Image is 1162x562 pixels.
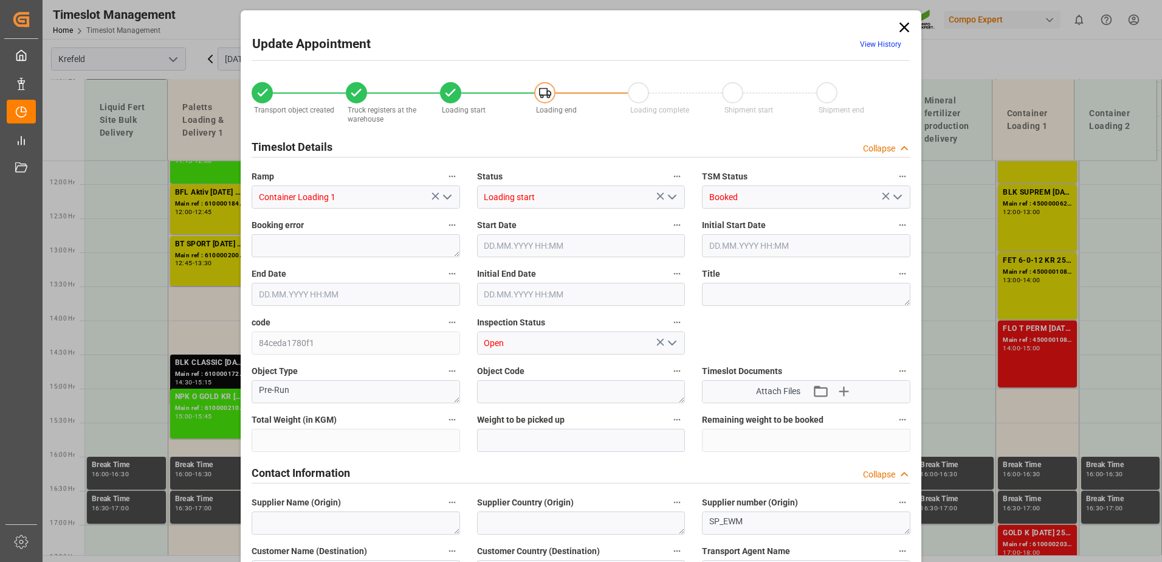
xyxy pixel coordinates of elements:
[669,168,685,184] button: Status
[252,316,270,329] span: code
[895,543,910,559] button: Transport Agent Name
[252,380,460,403] textarea: Pre-Run
[437,188,455,207] button: open menu
[477,414,565,426] span: Weight to be picked up
[252,545,367,558] span: Customer Name (Destination)
[669,543,685,559] button: Customer Country (Destination)
[819,106,864,114] span: Shipment end
[444,266,460,282] button: End Date
[252,268,286,280] span: End Date
[702,234,910,257] input: DD.MM.YYYY HH:MM
[702,170,748,183] span: TSM Status
[895,363,910,379] button: Timeslot Documents
[444,494,460,510] button: Supplier Name (Origin)
[669,266,685,282] button: Initial End Date
[252,283,460,306] input: DD.MM.YYYY HH:MM
[669,314,685,330] button: Inspection Status
[724,106,773,114] span: Shipment start
[477,283,686,306] input: DD.MM.YYYY HH:MM
[702,496,798,509] span: Supplier number (Origin)
[895,168,910,184] button: TSM Status
[444,543,460,559] button: Customer Name (Destination)
[252,365,298,378] span: Object Type
[477,234,686,257] input: DD.MM.YYYY HH:MM
[444,363,460,379] button: Object Type
[536,106,577,114] span: Loading end
[702,268,720,280] span: Title
[895,217,910,233] button: Initial Start Date
[702,365,782,378] span: Timeslot Documents
[444,217,460,233] button: Booking error
[477,365,524,378] span: Object Code
[477,219,517,232] span: Start Date
[887,188,906,207] button: open menu
[702,512,910,535] textarea: SP_EWM
[662,188,681,207] button: open menu
[477,545,600,558] span: Customer Country (Destination)
[254,106,334,114] span: Transport object created
[444,314,460,330] button: code
[756,385,800,398] span: Attach Files
[630,106,689,114] span: Loading complete
[895,494,910,510] button: Supplier number (Origin)
[252,465,350,481] h2: Contact Information
[669,494,685,510] button: Supplier Country (Origin)
[477,316,545,329] span: Inspection Status
[444,168,460,184] button: Ramp
[477,170,503,183] span: Status
[860,40,901,49] a: View History
[252,170,274,183] span: Ramp
[252,35,371,54] h2: Update Appointment
[477,186,686,209] input: Type to search/select
[662,334,681,353] button: open menu
[702,219,766,232] span: Initial Start Date
[669,363,685,379] button: Object Code
[669,217,685,233] button: Start Date
[444,412,460,428] button: Total Weight (in KGM)
[477,268,536,280] span: Initial End Date
[863,142,895,155] div: Collapse
[252,139,332,155] h2: Timeslot Details
[252,186,460,209] input: Type to search/select
[252,496,341,509] span: Supplier Name (Origin)
[252,414,337,426] span: Total Weight (in KGM)
[442,106,486,114] span: Loading start
[863,468,895,481] div: Collapse
[669,412,685,428] button: Weight to be picked up
[702,545,790,558] span: Transport Agent Name
[702,414,823,426] span: Remaining weight to be booked
[895,412,910,428] button: Remaining weight to be booked
[252,219,304,232] span: Booking error
[895,266,910,282] button: Title
[477,496,574,509] span: Supplier Country (Origin)
[348,106,416,123] span: Truck registers at the warehouse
